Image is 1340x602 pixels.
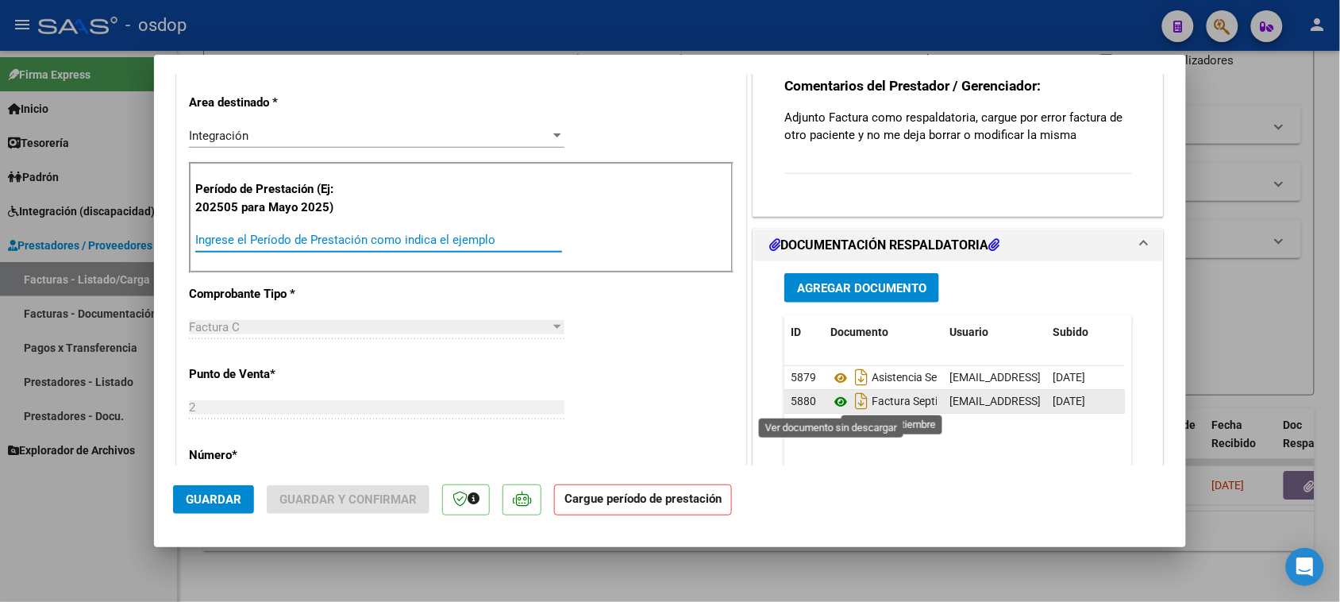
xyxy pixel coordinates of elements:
button: Agregar Documento [784,273,939,303]
span: Documento [830,326,888,338]
span: Asistencia Septiembre [830,372,980,384]
datatable-header-cell: Documento [824,315,943,349]
span: [DATE] [1053,371,1085,384]
span: Factura C [189,320,240,334]
p: Area destinado * [189,94,352,112]
div: Open Intercom Messenger [1286,548,1324,586]
span: Guardar [186,492,241,507]
datatable-header-cell: ID [784,315,824,349]
span: [EMAIL_ADDRESS][DOMAIN_NAME] - [PERSON_NAME] [949,395,1219,407]
span: 5879 [791,371,816,384]
p: Punto de Venta [189,365,352,384]
span: Subido [1053,326,1088,338]
p: Período de Prestación (Ej: 202505 para Mayo 2025) [195,180,355,216]
span: Integración [189,129,248,143]
p: Número [189,446,352,465]
span: 5880 [791,395,816,407]
span: [EMAIL_ADDRESS][DOMAIN_NAME] - [PERSON_NAME] [949,371,1219,384]
button: Guardar [173,485,254,514]
span: Agregar Documento [797,281,926,295]
i: Descargar documento [851,365,872,390]
strong: Comentarios del Prestador / Gerenciador: [784,78,1041,94]
span: Factura Septiembre [830,396,968,408]
span: [DATE] [1053,395,1085,407]
strong: Cargue período de prestación [554,484,732,515]
span: ID [791,326,801,338]
mat-expansion-panel-header: DOCUMENTACIÓN RESPALDATORIA [753,230,1163,261]
datatable-header-cell: Subido [1046,315,1126,349]
span: Guardar y Confirmar [279,492,417,507]
i: Descargar documento [851,388,872,414]
p: Comprobante Tipo * [189,285,352,303]
span: Usuario [949,326,988,338]
datatable-header-cell: Usuario [943,315,1046,349]
h1: DOCUMENTACIÓN RESPALDATORIA [769,236,999,255]
div: DOCUMENTACIÓN RESPALDATORIA [753,261,1163,591]
button: Guardar y Confirmar [267,485,429,514]
p: Adjunto Factura como respaldatoria, cargue por error factura de otro paciente y no me deja borrar... [784,109,1132,144]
